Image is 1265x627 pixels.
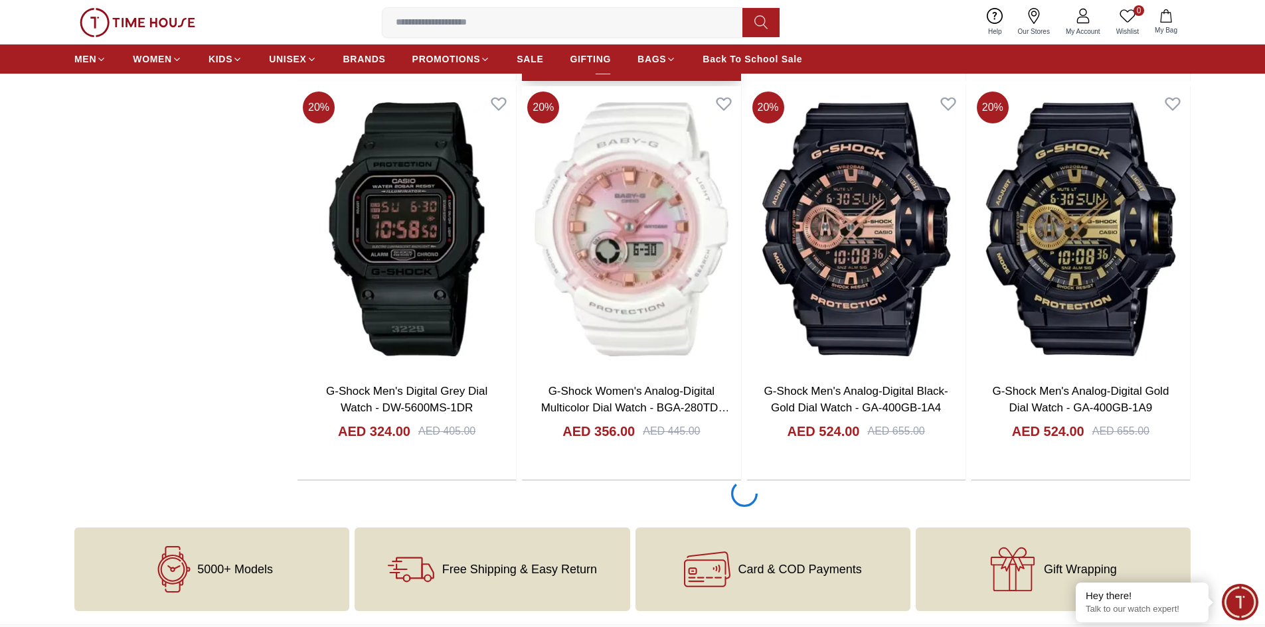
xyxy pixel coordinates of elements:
[764,385,948,415] a: G-Shock Men's Analog-Digital Black-Gold Dial Watch - GA-400GB-1A4
[442,563,597,576] span: Free Shipping & Easy Return
[983,27,1007,36] span: Help
[338,422,410,441] h4: AED 324.00
[703,52,802,66] span: Back To School Sale
[412,47,491,71] a: PROMOTIONS
[570,52,611,66] span: GIFTING
[133,52,172,66] span: WOMEN
[637,47,676,71] a: BAGS
[303,92,335,123] span: 20 %
[788,422,860,441] h4: AED 524.00
[1222,584,1258,620] div: Chat Widget
[412,52,481,66] span: PROMOTIONS
[343,52,386,66] span: BRANDS
[1086,589,1199,602] div: Hey there!
[418,423,475,439] div: AED 405.00
[992,385,1169,415] a: G-Shock Men's Analog-Digital Gold Dial Watch - GA-400GB-1A9
[1147,7,1185,38] button: My Bag
[1149,25,1183,35] span: My Bag
[80,8,195,37] img: ...
[1013,27,1055,36] span: Our Stores
[977,92,1009,123] span: 20 %
[517,47,543,71] a: SALE
[326,385,487,415] a: G-Shock Men's Digital Grey Dial Watch - DW-5600MS-1DR
[269,47,316,71] a: UNISEX
[1060,27,1106,36] span: My Account
[1012,422,1084,441] h4: AED 524.00
[752,92,784,123] span: 20 %
[343,47,386,71] a: BRANDS
[1134,5,1144,16] span: 0
[74,47,106,71] a: MEN
[747,86,966,372] img: G-Shock Men's Analog-Digital Black-Gold Dial Watch - GA-400GB-1A4
[1044,563,1117,576] span: Gift Wrapping
[562,422,635,441] h4: AED 356.00
[643,423,700,439] div: AED 445.00
[527,92,559,123] span: 20 %
[541,385,730,431] a: G-Shock Women's Analog-Digital Multicolor Dial Watch - BGA-280TD-7ADR
[1092,423,1149,439] div: AED 655.00
[209,52,232,66] span: KIDS
[570,47,611,71] a: GIFTING
[980,5,1010,39] a: Help
[297,86,516,372] img: G-Shock Men's Digital Grey Dial Watch - DW-5600MS-1DR
[522,86,740,372] img: G-Shock Women's Analog-Digital Multicolor Dial Watch - BGA-280TD-7ADR
[209,47,242,71] a: KIDS
[133,47,182,71] a: WOMEN
[1108,5,1147,39] a: 0Wishlist
[1111,27,1144,36] span: Wishlist
[867,423,924,439] div: AED 655.00
[517,52,543,66] span: SALE
[74,52,96,66] span: MEN
[1086,604,1199,615] p: Talk to our watch expert!
[637,52,666,66] span: BAGS
[269,52,306,66] span: UNISEX
[971,86,1190,372] img: G-Shock Men's Analog-Digital Gold Dial Watch - GA-400GB-1A9
[1010,5,1058,39] a: Our Stores
[197,563,273,576] span: 5000+ Models
[703,47,802,71] a: Back To School Sale
[738,563,862,576] span: Card & COD Payments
